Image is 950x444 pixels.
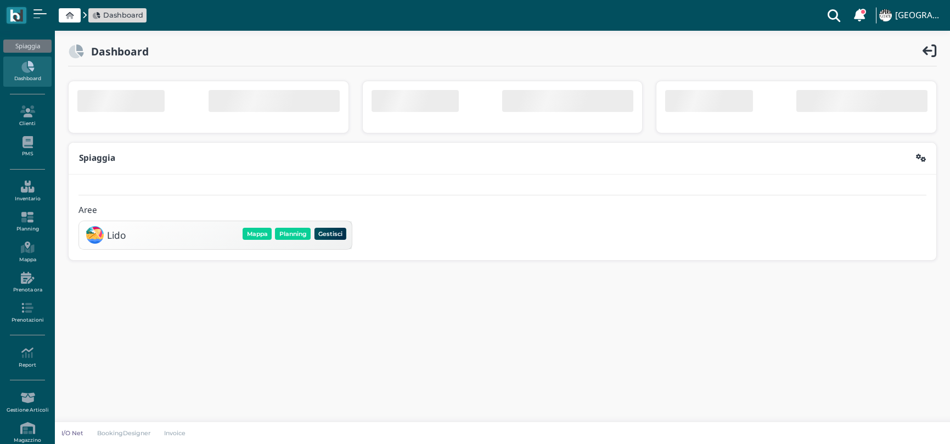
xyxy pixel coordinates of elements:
[3,237,51,267] a: Mappa
[3,267,51,297] a: Prenota ora
[84,46,149,57] h2: Dashboard
[103,10,143,20] span: Dashboard
[872,410,941,435] iframe: Help widget launcher
[92,10,143,20] a: Dashboard
[3,101,51,131] a: Clienti
[3,40,51,53] div: Spiaggia
[878,2,943,29] a: ... [GEOGRAPHIC_DATA]
[3,132,51,162] a: PMS
[275,228,311,240] button: Planning
[107,230,126,240] h3: Lido
[3,207,51,237] a: Planning
[3,176,51,206] a: Inventario
[10,9,23,22] img: logo
[3,57,51,87] a: Dashboard
[314,228,347,240] button: Gestisci
[79,152,115,164] b: Spiaggia
[895,11,943,20] h4: [GEOGRAPHIC_DATA]
[243,228,272,240] button: Mappa
[879,9,891,21] img: ...
[78,206,97,215] h4: Aree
